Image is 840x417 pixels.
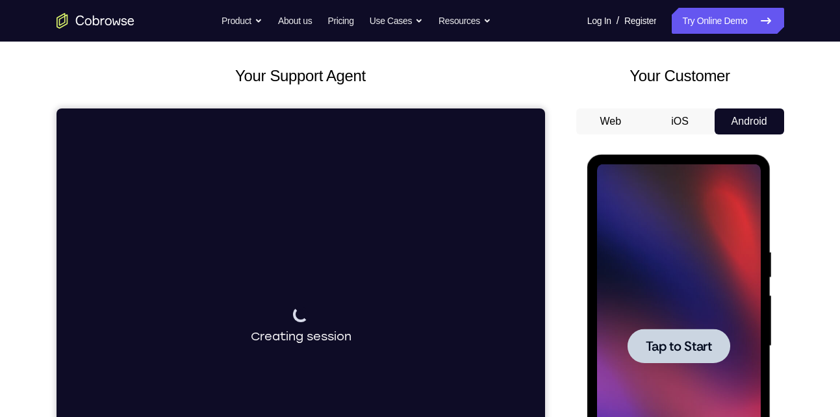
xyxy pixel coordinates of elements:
[194,198,295,237] div: Creating session
[645,108,715,134] button: iOS
[327,8,353,34] a: Pricing
[617,13,619,29] span: /
[58,185,125,198] span: Tap to Start
[57,13,134,29] a: Go to the home page
[576,108,646,134] button: Web
[57,64,545,88] h2: Your Support Agent
[40,174,143,208] button: Tap to Start
[278,8,312,34] a: About us
[587,8,611,34] a: Log In
[222,8,262,34] button: Product
[439,8,491,34] button: Resources
[576,64,784,88] h2: Your Customer
[672,8,783,34] a: Try Online Demo
[624,8,656,34] a: Register
[715,108,784,134] button: Android
[370,8,423,34] button: Use Cases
